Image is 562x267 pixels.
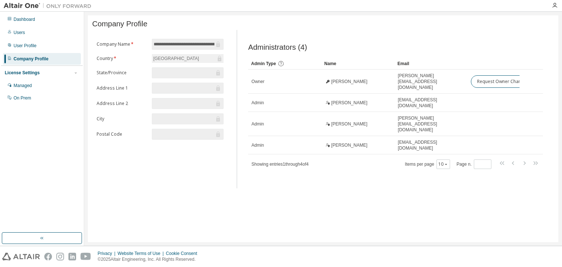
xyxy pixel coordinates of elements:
span: [EMAIL_ADDRESS][DOMAIN_NAME] [398,139,464,151]
div: Company Profile [14,56,48,62]
img: youtube.svg [80,253,91,260]
span: [EMAIL_ADDRESS][DOMAIN_NAME] [398,97,464,109]
div: Website Terms of Use [117,251,166,256]
img: instagram.svg [56,253,64,260]
span: [PERSON_NAME] [331,79,367,84]
label: Address Line 2 [97,101,147,106]
div: Name [324,58,391,69]
label: State/Province [97,70,147,76]
span: [PERSON_NAME] [331,142,367,148]
span: [PERSON_NAME][EMAIL_ADDRESS][DOMAIN_NAME] [398,115,464,133]
label: Postal Code [97,131,147,137]
span: [PERSON_NAME][EMAIL_ADDRESS][DOMAIN_NAME] [398,73,464,90]
span: Showing entries 1 through 4 of 4 [251,162,308,167]
img: linkedin.svg [68,253,76,260]
span: [PERSON_NAME] [331,100,367,106]
label: City [97,116,147,122]
span: Admin [251,121,264,127]
button: Request Owner Change [471,75,533,88]
span: Page n. [457,159,491,169]
div: License Settings [5,70,40,76]
img: altair_logo.svg [2,253,40,260]
div: [GEOGRAPHIC_DATA] [152,54,200,63]
label: Company Name [97,41,147,47]
span: [PERSON_NAME] [331,121,367,127]
span: Admin Type [251,61,276,66]
div: Privacy [98,251,117,256]
span: Admin [251,100,264,106]
div: [GEOGRAPHIC_DATA] [152,54,224,63]
img: facebook.svg [44,253,52,260]
span: Company Profile [92,20,147,28]
img: Altair One [4,2,95,10]
button: 10 [438,161,448,167]
div: Managed [14,83,32,89]
div: Email [397,58,465,69]
span: Owner [251,79,264,84]
p: © 2025 Altair Engineering, Inc. All Rights Reserved. [98,256,202,263]
label: Country [97,56,147,61]
div: On Prem [14,95,31,101]
div: Dashboard [14,16,35,22]
label: Address Line 1 [97,85,147,91]
span: Admin [251,142,264,148]
div: Cookie Consent [166,251,201,256]
div: Users [14,30,25,35]
span: Items per page [405,159,450,169]
div: User Profile [14,43,37,49]
span: Administrators (4) [248,43,307,52]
